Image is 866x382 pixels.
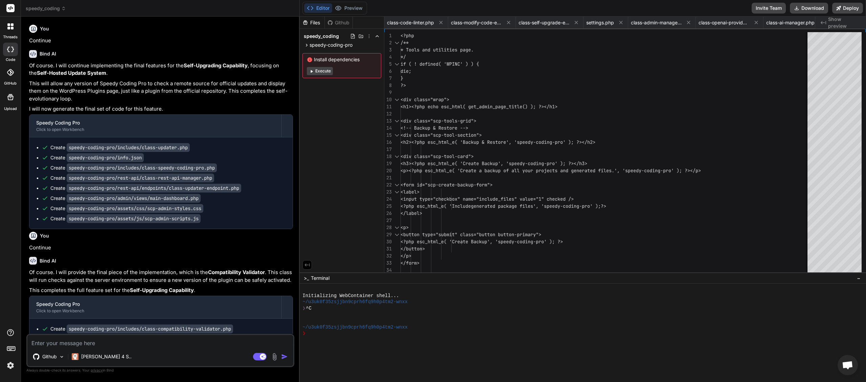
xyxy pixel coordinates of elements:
span: </label> [401,210,422,216]
button: Download [790,3,828,14]
code: speedy-coding-pro/assets/css/scp-admin-styles.css [67,204,203,213]
div: Create [50,185,241,192]
span: ) ); ?></h1> [525,104,557,110]
span: <?php esc_html_e( 'Cre [401,239,460,245]
p: Continue [29,37,293,45]
span: <?php [401,32,414,39]
div: 18 [384,153,392,160]
span: <div class="scp-tool-card"> [401,153,474,159]
div: 21 [384,174,392,181]
span: if ( ! defined( 'WPINC' ) ) { [401,61,479,67]
span: Initializing WebContainer shell... [302,293,399,299]
div: 5 [384,61,392,68]
div: Click to collapse the range. [392,117,401,125]
div: 27 [384,217,392,224]
span: </button> [401,246,425,252]
img: settings [5,360,16,371]
span: ❯ [302,330,306,337]
label: code [6,57,15,63]
h6: You [40,232,49,239]
div: 10 [384,96,392,103]
code: speedy-coding-pro/info.json [67,153,144,162]
div: Click to collapse the range. [392,96,401,103]
span: <p> [401,224,409,230]
span: ❯ [302,305,306,312]
div: Click to collapse the range. [392,181,401,188]
span: Install dependencies [307,56,377,63]
strong: Compatibility Validator [208,269,265,275]
span: settings.php [586,19,614,26]
div: 24 [384,196,392,203]
label: Upload [4,106,17,112]
span: <div class="wrap"> [401,96,449,103]
div: Open chat [838,355,858,375]
span: class-ai-manager.php [766,19,815,26]
code: speedy-coding-pro/assets/js/scp-admin-scripts.js [67,214,201,223]
span: <h1><?php echo esc_html( get_admin_page_title( [401,104,525,110]
span: ^C [306,305,312,312]
span: kup of all your projects and generated files.', 's [493,167,628,174]
div: Speedy Coding Pro [36,301,275,308]
div: 4 [384,53,392,61]
div: Click to collapse the range. [392,188,401,196]
span: ~/u3uk0f35zsjjbn9cprh6fq9h0p4tm2-wnxx [302,324,408,331]
p: Of course. I will provide the final piece of the implementation, which is the . This class will r... [29,269,293,284]
h6: Bind AI [40,257,56,264]
code: speedy-coding-pro/includes/class-speedy-coding-pro.php [67,163,217,172]
span: up', 'speedy-coding-pro' ); ?></h3> [493,160,587,166]
span: <p><?php esc_html_e( 'Create a bac [401,167,493,174]
button: Execute [307,67,333,75]
span: </form> [401,260,419,266]
div: Click to collapse the range. [392,61,401,68]
button: − [856,273,862,284]
span: <label> [401,189,419,195]
strong: Self-Upgrading Capability [184,62,248,69]
p: Github [42,353,57,360]
div: 8 [384,82,392,89]
p: Always double-check its answers. Your in Bind [26,367,294,374]
strong: Self-Upgrading Capability [130,287,194,293]
span: } [401,75,403,81]
label: threads [3,34,18,40]
span: <?php esc_html_e( 'Include [401,203,471,209]
div: 14 [384,125,392,132]
div: 13 [384,117,392,125]
div: 7 [384,75,392,82]
p: This completes the full feature set for the . [29,287,293,294]
span: <form id="scp-create-backup-form"> [401,182,493,188]
span: class-self-upgrade-endpoint.php [519,19,569,26]
span: ?> [601,203,606,209]
button: Speedy Coding ProClick to open Workbench [29,296,281,318]
div: Speedy Coding Pro [36,119,275,126]
div: 12 [384,110,392,117]
p: Of course. I will continue implementing the final features for the , focusing on the . [29,62,293,77]
code: speedy-coding-pro/includes/class-compatibility-validator.php [67,324,233,333]
code: speedy-coding-pro/rest-api/endpoints/class-updater-endpoint.php [67,184,241,193]
div: 33 [384,260,392,267]
span: e', 'speedy-coding-pro' ); ?></h2> [503,139,595,145]
div: Click to open Workbench [36,127,275,132]
span: * Tools and utilities page. [401,47,474,53]
span: speedy_coding [26,5,66,12]
img: icon [281,353,288,360]
button: Speedy Coding ProClick to open Workbench [29,115,281,137]
div: Files [300,19,324,26]
p: [PERSON_NAME] 4 S.. [81,353,132,360]
span: <input type="checkbox" nam [401,196,471,202]
span: speedy-coding-pro [310,42,352,48]
span: privacy [91,368,103,372]
span: class-modify-code-endpoint.php [451,19,502,26]
span: ~/u3uk0f35zsjjbn9cprh6fq9h0p4tm2-wnxx [302,299,408,305]
span: <div class="scp-tools-grid"> [401,118,476,124]
div: 16 [384,139,392,146]
span: peedy-coding-pro' ); ?></p> [628,167,701,174]
div: Click to collapse the range. [392,231,401,238]
div: Click to collapse the range. [392,224,401,231]
div: 34 [384,267,392,274]
div: Create [50,195,201,202]
div: 17 [384,146,392,153]
div: 22 [384,181,392,188]
span: e="include_files" value="1" checked /> [471,196,574,202]
div: Create [50,154,144,161]
div: 6 [384,68,392,75]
